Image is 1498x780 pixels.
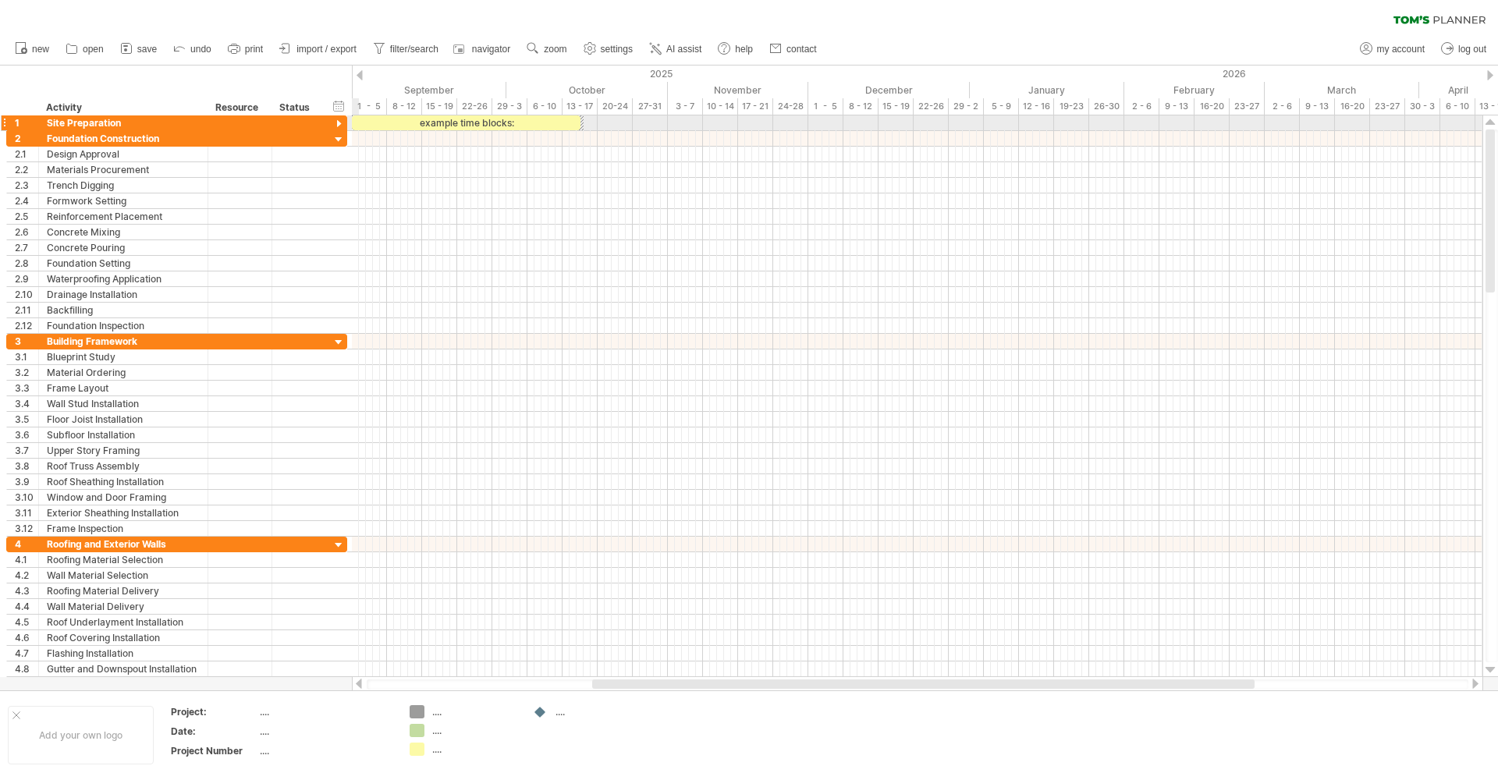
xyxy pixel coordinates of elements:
div: Site Preparation [47,115,200,130]
div: Roofing Material Delivery [47,583,200,598]
div: 8 - 12 [387,98,422,115]
div: Add your own logo [8,706,154,764]
span: new [32,44,49,55]
div: Trench Digging [47,178,200,193]
div: 23-27 [1370,98,1405,115]
div: 2.10 [15,287,38,302]
div: February 2026 [1124,82,1265,98]
div: 4.3 [15,583,38,598]
div: Resource [215,100,263,115]
div: .... [556,705,641,718]
div: 3 - 7 [668,98,703,115]
div: 3.2 [15,365,38,380]
div: 8 - 12 [843,98,879,115]
div: 5 - 9 [984,98,1019,115]
div: November 2025 [668,82,808,98]
div: 4 [15,537,38,551]
div: 4.5 [15,615,38,629]
div: 17 - 21 [738,98,773,115]
div: 27-31 [633,98,668,115]
div: 3.6 [15,427,38,442]
div: 4.7 [15,646,38,661]
div: 26-30 [1089,98,1124,115]
div: March 2026 [1265,82,1419,98]
div: Roofing Material Selection [47,552,200,567]
div: December 2025 [808,82,970,98]
div: .... [260,705,391,718]
a: import / export [275,39,361,59]
div: Roof Covering Installation [47,630,200,645]
div: 3.7 [15,443,38,458]
div: Frame Layout [47,381,200,395]
div: 1 - 5 [808,98,843,115]
a: help [714,39,758,59]
div: Foundation Setting [47,256,200,271]
div: 30 - 3 [1405,98,1440,115]
div: Foundation Construction [47,131,200,146]
div: Gutter and Downspout Installation [47,661,200,676]
div: Materials Procurement [47,162,200,177]
div: Concrete Mixing [47,225,200,239]
a: new [11,39,54,59]
div: 2.12 [15,318,38,333]
span: contact [786,44,817,55]
span: print [245,44,263,55]
div: Date: [171,725,257,738]
div: Upper Story Framing [47,443,200,458]
span: filter/search [390,44,438,55]
div: Drainage Installation [47,287,200,302]
div: 10 - 14 [703,98,738,115]
div: October 2025 [506,82,668,98]
div: .... [432,724,517,737]
div: 9 - 13 [1159,98,1194,115]
span: save [137,44,157,55]
div: Floor Joist Installation [47,412,200,427]
a: log out [1437,39,1491,59]
div: 22-26 [457,98,492,115]
div: Project Number [171,744,257,757]
a: save [116,39,162,59]
div: 3.11 [15,505,38,520]
div: 29 - 3 [492,98,527,115]
div: 20-24 [598,98,633,115]
div: 4.6 [15,630,38,645]
div: 2.5 [15,209,38,224]
div: 2.3 [15,178,38,193]
div: Building Framework [47,334,200,349]
div: Roof Truss Assembly [47,459,200,473]
div: 15 - 19 [879,98,914,115]
div: 3.10 [15,490,38,505]
div: 1 [15,115,38,130]
div: Blueprint Study [47,349,200,364]
div: Concrete Pouring [47,240,200,255]
div: 1 - 5 [352,98,387,115]
div: Roof Sheathing Installation [47,474,200,489]
div: Wall Material Selection [47,568,200,583]
div: 4.8 [15,661,38,676]
div: .... [260,725,391,738]
a: AI assist [645,39,706,59]
span: log out [1458,44,1486,55]
div: 2.9 [15,271,38,286]
div: 6 - 10 [1440,98,1475,115]
div: 3.8 [15,459,38,473]
div: .... [432,743,517,756]
div: 2.2 [15,162,38,177]
div: 2 - 6 [1124,98,1159,115]
span: import / export [296,44,357,55]
span: open [83,44,104,55]
div: 12 - 16 [1019,98,1054,115]
span: settings [601,44,633,55]
a: settings [580,39,637,59]
div: 2.4 [15,193,38,208]
div: 22-26 [914,98,949,115]
div: 2.8 [15,256,38,271]
a: my account [1356,39,1429,59]
div: Flashing Installation [47,646,200,661]
div: 3.9 [15,474,38,489]
div: 9 - 13 [1300,98,1335,115]
div: Formwork Setting [47,193,200,208]
div: Foundation Inspection [47,318,200,333]
span: my account [1377,44,1425,55]
div: .... [432,705,517,718]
